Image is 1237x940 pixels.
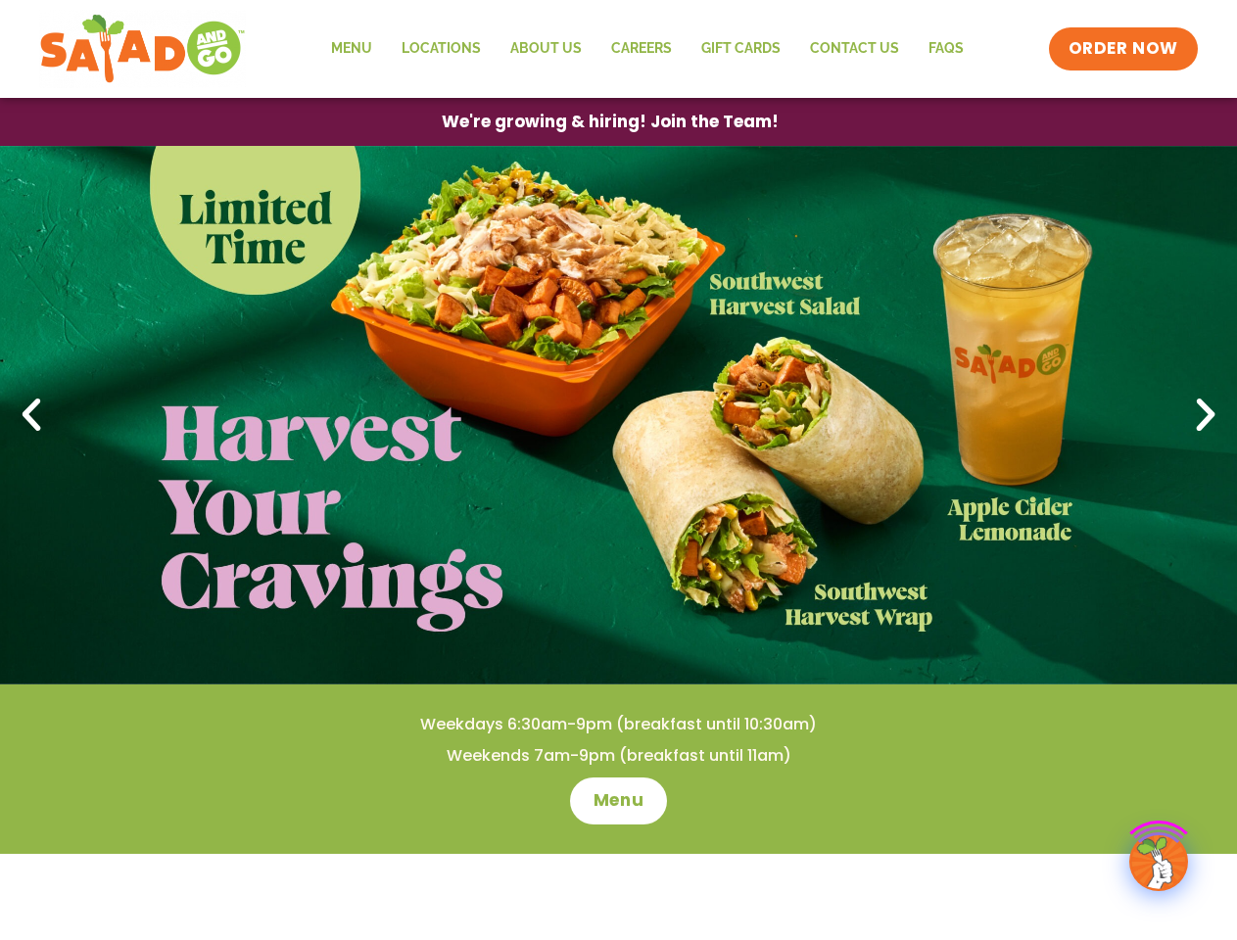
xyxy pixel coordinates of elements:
h4: Weekdays 6:30am-9pm (breakfast until 10:30am) [39,714,1198,735]
h4: Weekends 7am-9pm (breakfast until 11am) [39,745,1198,767]
a: Careers [596,26,687,71]
span: Menu [594,789,643,813]
a: ORDER NOW [1049,27,1198,70]
span: ORDER NOW [1069,37,1178,61]
a: Contact Us [795,26,914,71]
a: Locations [387,26,496,71]
a: Menu [570,777,667,824]
nav: Menu [316,26,978,71]
img: new-SAG-logo-768×292 [39,10,246,88]
a: About Us [496,26,596,71]
span: We're growing & hiring! Join the Team! [442,114,779,130]
a: Menu [316,26,387,71]
a: We're growing & hiring! Join the Team! [412,99,808,145]
a: FAQs [914,26,978,71]
a: GIFT CARDS [687,26,795,71]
